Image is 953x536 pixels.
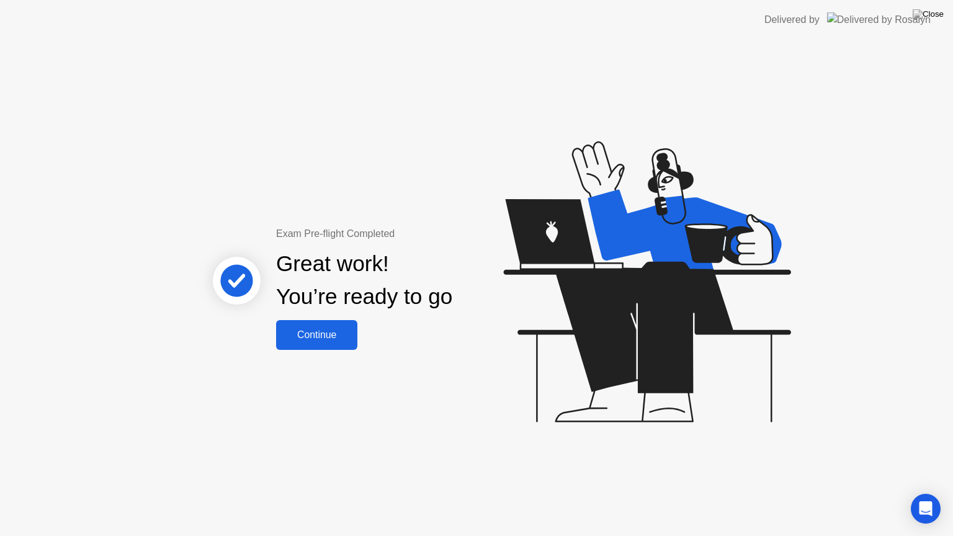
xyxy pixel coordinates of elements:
[913,9,944,19] img: Close
[911,494,941,524] div: Open Intercom Messenger
[276,226,532,241] div: Exam Pre-flight Completed
[827,12,931,27] img: Delivered by Rosalyn
[276,248,452,313] div: Great work! You’re ready to go
[276,320,357,350] button: Continue
[280,329,354,341] div: Continue
[764,12,820,27] div: Delivered by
